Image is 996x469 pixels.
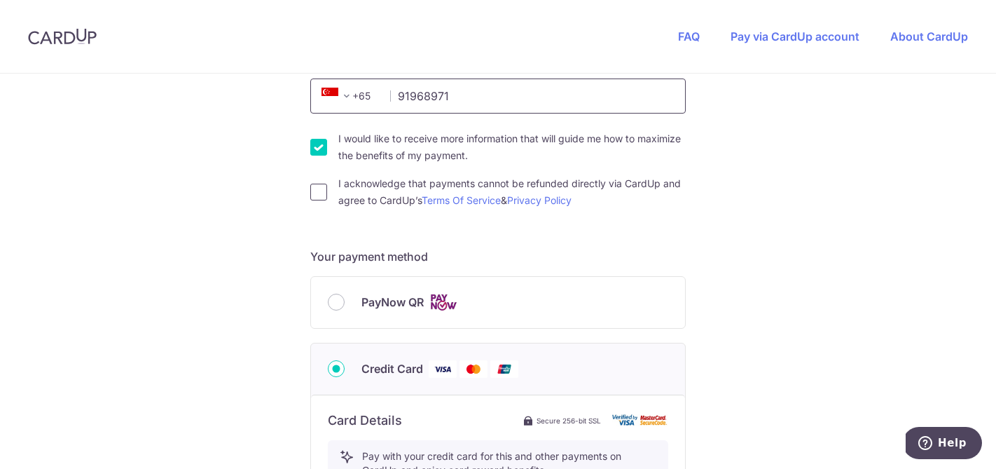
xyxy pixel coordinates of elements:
iframe: Opens a widget where you can find more information [906,427,982,462]
label: I would like to receive more information that will guide me how to maximize the benefits of my pa... [338,130,686,164]
img: card secure [612,414,668,426]
img: Mastercard [459,360,487,378]
a: Pay via CardUp account [731,29,859,43]
img: CardUp [28,28,97,45]
a: About CardUp [890,29,968,43]
span: +65 [321,88,355,104]
span: Secure 256-bit SSL [537,415,601,426]
label: I acknowledge that payments cannot be refunded directly via CardUp and agree to CardUp’s & [338,175,686,209]
div: PayNow QR Cards logo [328,294,668,311]
h6: Card Details [328,412,402,429]
img: Visa [429,360,457,378]
a: FAQ [678,29,700,43]
a: Privacy Policy [507,194,572,206]
span: Credit Card [361,360,423,377]
div: Credit Card Visa Mastercard Union Pay [328,360,668,378]
span: +65 [317,88,380,104]
img: Cards logo [429,294,457,311]
h5: Your payment method [310,248,686,265]
span: PayNow QR [361,294,424,311]
img: Union Pay [490,360,518,378]
a: Terms Of Service [422,194,501,206]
